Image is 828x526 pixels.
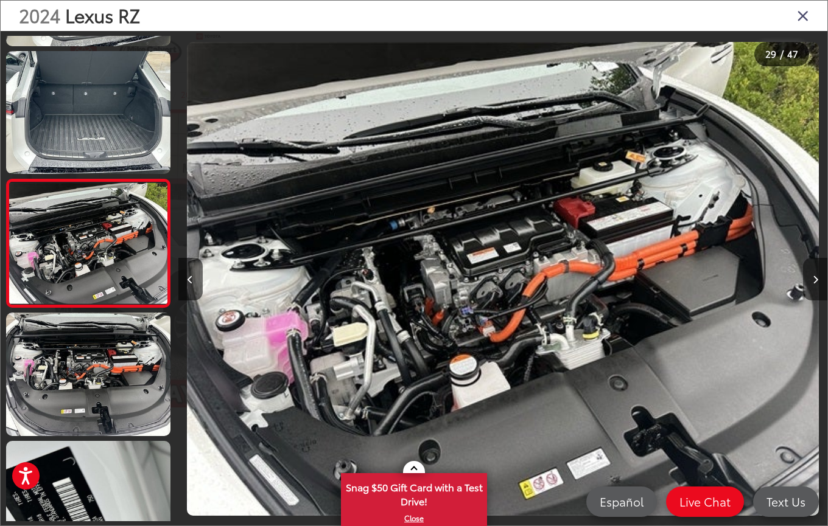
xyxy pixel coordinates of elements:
[666,486,744,517] a: Live Chat
[803,258,827,300] button: Next image
[753,486,819,517] a: Text Us
[673,494,737,509] span: Live Chat
[765,47,776,60] span: 29
[586,486,657,517] a: Español
[760,494,812,509] span: Text Us
[342,474,486,511] span: Snag $50 Gift Card with a Test Drive!
[178,42,827,516] div: 2024 Lexus RZ 450e Premium 28
[594,494,650,509] span: Español
[797,7,809,23] i: Close gallery
[187,42,819,516] img: 2024 Lexus RZ 450e Premium
[779,50,785,58] span: /
[4,50,172,175] img: 2024 Lexus RZ 450e Premium
[7,183,169,304] img: 2024 Lexus RZ 450e Premium
[4,311,172,437] img: 2024 Lexus RZ 450e Premium
[19,2,60,28] span: 2024
[787,47,798,60] span: 47
[178,258,203,300] button: Previous image
[65,2,141,28] span: Lexus RZ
